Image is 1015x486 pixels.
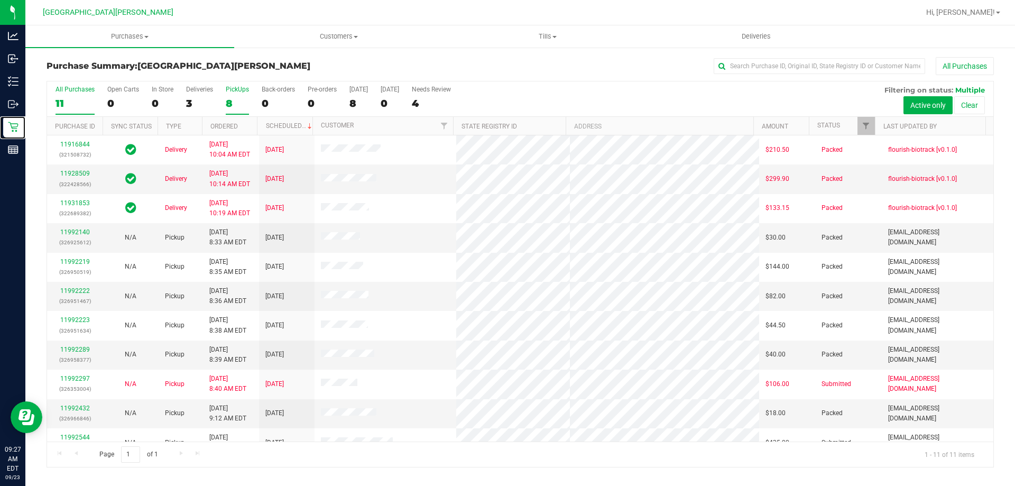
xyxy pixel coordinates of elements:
[11,401,42,433] iframe: Resource center
[125,379,136,389] button: N/A
[209,374,246,394] span: [DATE] 8:40 AM EDT
[566,117,753,135] th: Address
[125,408,136,418] button: N/A
[822,379,851,389] span: Submitted
[266,122,314,130] a: Scheduled
[265,379,284,389] span: [DATE]
[53,179,96,189] p: (322428566)
[125,200,136,215] span: In Sync
[265,203,284,213] span: [DATE]
[903,96,953,114] button: Active only
[955,86,985,94] span: Multiple
[883,123,937,130] a: Last Updated By
[47,61,362,71] h3: Purchase Summary:
[25,32,234,41] span: Purchases
[53,355,96,365] p: (326958377)
[822,438,851,448] span: Submitted
[916,446,983,462] span: 1 - 11 of 11 items
[857,117,875,135] a: Filter
[125,262,136,272] button: N/A
[8,53,19,64] inline-svg: Inbound
[186,97,213,109] div: 3
[888,286,987,306] span: [EMAIL_ADDRESS][DOMAIN_NAME]
[152,86,173,93] div: In Store
[436,117,453,135] a: Filter
[5,445,21,473] p: 09:27 AM EDT
[265,174,284,184] span: [DATE]
[165,408,184,418] span: Pickup
[209,345,246,365] span: [DATE] 8:39 AM EDT
[762,123,788,130] a: Amount
[262,86,295,93] div: Back-orders
[60,405,90,412] a: 11992432
[165,203,187,213] span: Delivery
[226,97,249,109] div: 8
[209,257,246,277] span: [DATE] 8:35 AM EDT
[125,439,136,446] span: Not Applicable
[234,25,443,48] a: Customers
[822,262,843,272] span: Packed
[209,198,250,218] span: [DATE] 10:19 AM EDT
[152,97,173,109] div: 0
[822,174,843,184] span: Packed
[888,203,957,213] span: flourish-biotrack [v0.1.0]
[209,227,246,247] span: [DATE] 8:33 AM EDT
[165,262,184,272] span: Pickup
[822,203,843,213] span: Packed
[60,258,90,265] a: 11992219
[822,408,843,418] span: Packed
[60,346,90,353] a: 11992289
[381,86,399,93] div: [DATE]
[125,233,136,243] button: N/A
[125,409,136,417] span: Not Applicable
[60,316,90,324] a: 11992223
[53,384,96,394] p: (326353004)
[765,379,789,389] span: $106.00
[235,32,442,41] span: Customers
[8,76,19,87] inline-svg: Inventory
[727,32,785,41] span: Deliveries
[53,414,96,424] p: (326966846)
[111,123,152,130] a: Sync Status
[165,320,184,331] span: Pickup
[349,97,368,109] div: 8
[165,379,184,389] span: Pickup
[125,380,136,388] span: Not Applicable
[265,408,284,418] span: [DATE]
[165,350,184,360] span: Pickup
[888,404,987,424] span: [EMAIL_ADDRESS][DOMAIN_NAME]
[165,174,187,184] span: Delivery
[107,97,139,109] div: 0
[209,140,250,160] span: [DATE] 10:04 AM EDT
[60,199,90,207] a: 11931853
[265,320,284,331] span: [DATE]
[817,122,840,129] a: Status
[165,233,184,243] span: Pickup
[765,408,786,418] span: $18.00
[209,404,246,424] span: [DATE] 9:12 AM EDT
[125,351,136,358] span: Not Applicable
[209,315,246,335] span: [DATE] 8:38 AM EDT
[60,170,90,177] a: 11928509
[444,32,651,41] span: Tills
[765,320,786,331] span: $44.50
[412,86,451,93] div: Needs Review
[888,433,987,453] span: [EMAIL_ADDRESS][DOMAIN_NAME]
[308,86,337,93] div: Pre-orders
[888,257,987,277] span: [EMAIL_ADDRESS][DOMAIN_NAME]
[888,345,987,365] span: [EMAIL_ADDRESS][DOMAIN_NAME]
[265,291,284,301] span: [DATE]
[60,141,90,148] a: 11916844
[308,97,337,109] div: 0
[321,122,354,129] a: Customer
[822,233,843,243] span: Packed
[822,350,843,360] span: Packed
[8,144,19,155] inline-svg: Reports
[8,122,19,132] inline-svg: Retail
[209,169,250,189] span: [DATE] 10:14 AM EDT
[125,320,136,331] button: N/A
[765,438,789,448] span: $435.00
[888,145,957,155] span: flourish-biotrack [v0.1.0]
[822,320,843,331] span: Packed
[652,25,861,48] a: Deliveries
